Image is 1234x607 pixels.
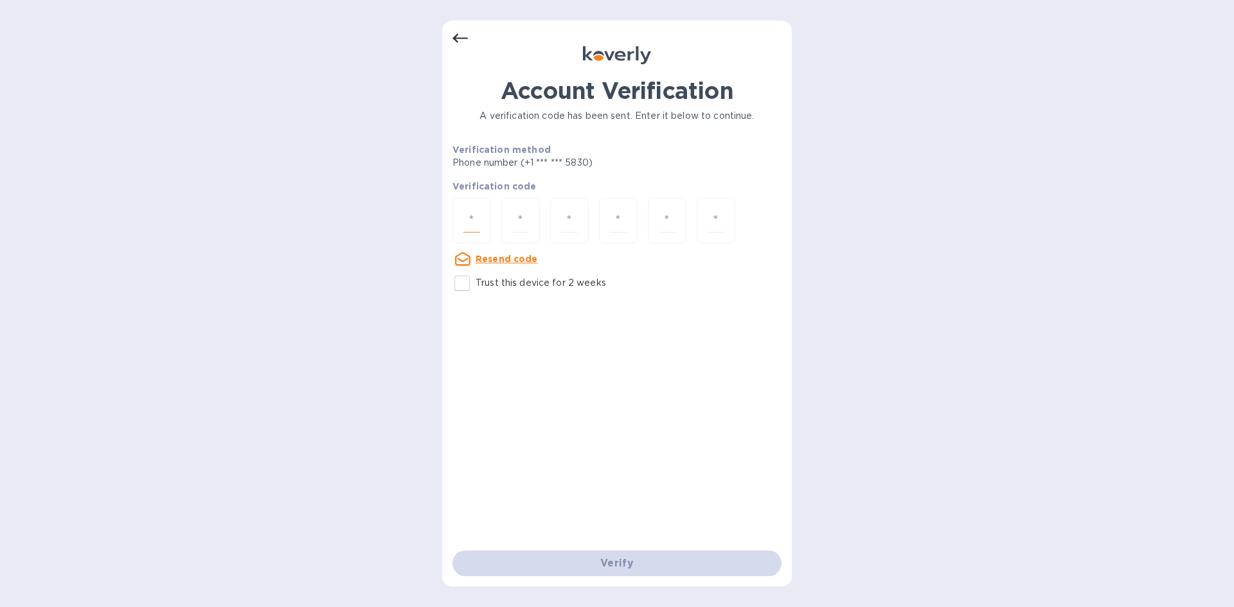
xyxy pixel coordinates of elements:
p: Verification code [452,180,782,193]
p: Phone number (+1 *** *** 5830) [452,156,691,170]
u: Resend code [476,254,538,264]
h1: Account Verification [452,77,782,104]
p: Trust this device for 2 weeks [476,276,606,290]
p: A verification code has been sent. Enter it below to continue. [452,109,782,123]
b: Verification method [452,145,551,155]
